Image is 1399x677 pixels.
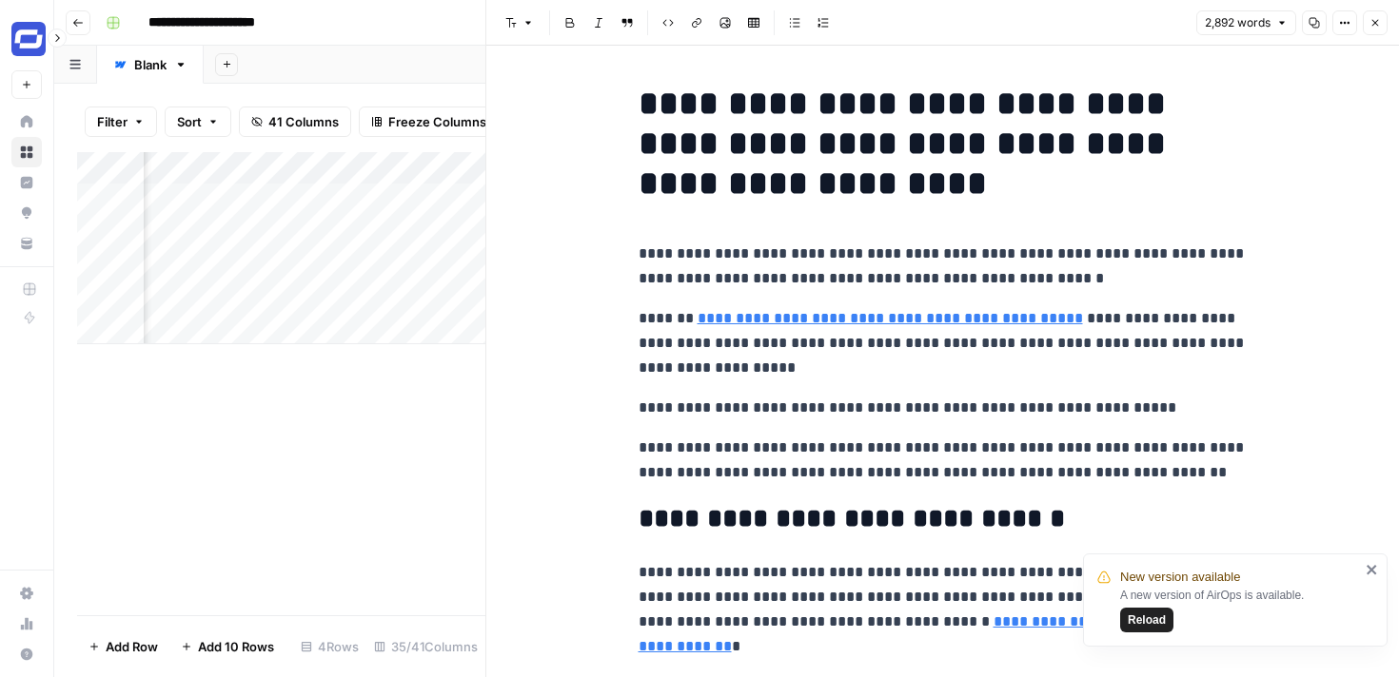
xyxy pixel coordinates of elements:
[1128,611,1166,629] span: Reload
[106,637,158,656] span: Add Row
[1205,14,1271,31] span: 2,892 words
[239,106,351,137] button: 41 Columns
[293,631,366,662] div: 4 Rows
[11,137,42,167] a: Browse
[1120,587,1360,632] div: A new version of AirOps is available.
[134,55,167,74] div: Blank
[388,112,486,131] span: Freeze Columns
[97,46,204,84] a: Blank
[11,15,42,63] button: Workspace: Synthesia
[11,578,42,609] a: Settings
[169,631,286,662] button: Add 10 Rows
[11,609,42,639] a: Usage
[1366,562,1379,577] button: close
[11,198,42,228] a: Opportunities
[11,228,42,259] a: Your Data
[198,637,274,656] span: Add 10 Rows
[1196,10,1296,35] button: 2,892 words
[11,22,46,56] img: Synthesia Logo
[11,167,42,198] a: Insights
[85,106,157,137] button: Filter
[359,106,499,137] button: Freeze Columns
[77,631,169,662] button: Add Row
[165,106,231,137] button: Sort
[177,112,202,131] span: Sort
[11,106,42,137] a: Home
[1120,608,1173,632] button: Reload
[11,639,42,669] button: Help + Support
[1120,568,1240,587] span: New version available
[268,112,339,131] span: 41 Columns
[97,112,128,131] span: Filter
[366,631,485,662] div: 35/41 Columns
